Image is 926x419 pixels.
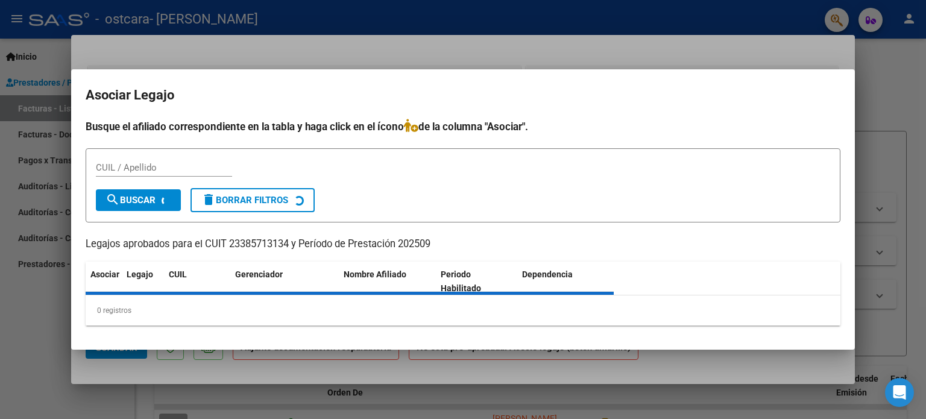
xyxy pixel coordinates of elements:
[885,378,914,407] div: Open Intercom Messenger
[339,262,436,301] datatable-header-cell: Nombre Afiliado
[169,269,187,279] span: CUIL
[86,262,122,301] datatable-header-cell: Asociar
[235,269,283,279] span: Gerenciador
[436,262,517,301] datatable-header-cell: Periodo Habilitado
[201,192,216,207] mat-icon: delete
[86,237,840,252] p: Legajos aprobados para el CUIT 23385713134 y Período de Prestación 202509
[230,262,339,301] datatable-header-cell: Gerenciador
[127,269,153,279] span: Legajo
[164,262,230,301] datatable-header-cell: CUIL
[106,195,156,206] span: Buscar
[90,269,119,279] span: Asociar
[86,295,840,326] div: 0 registros
[86,119,840,134] h4: Busque el afiliado correspondiente en la tabla y haga click en el ícono de la columna "Asociar".
[96,189,181,211] button: Buscar
[106,192,120,207] mat-icon: search
[522,269,573,279] span: Dependencia
[191,188,315,212] button: Borrar Filtros
[122,262,164,301] datatable-header-cell: Legajo
[86,84,840,107] h2: Asociar Legajo
[201,195,288,206] span: Borrar Filtros
[441,269,481,293] span: Periodo Habilitado
[344,269,406,279] span: Nombre Afiliado
[517,262,614,301] datatable-header-cell: Dependencia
